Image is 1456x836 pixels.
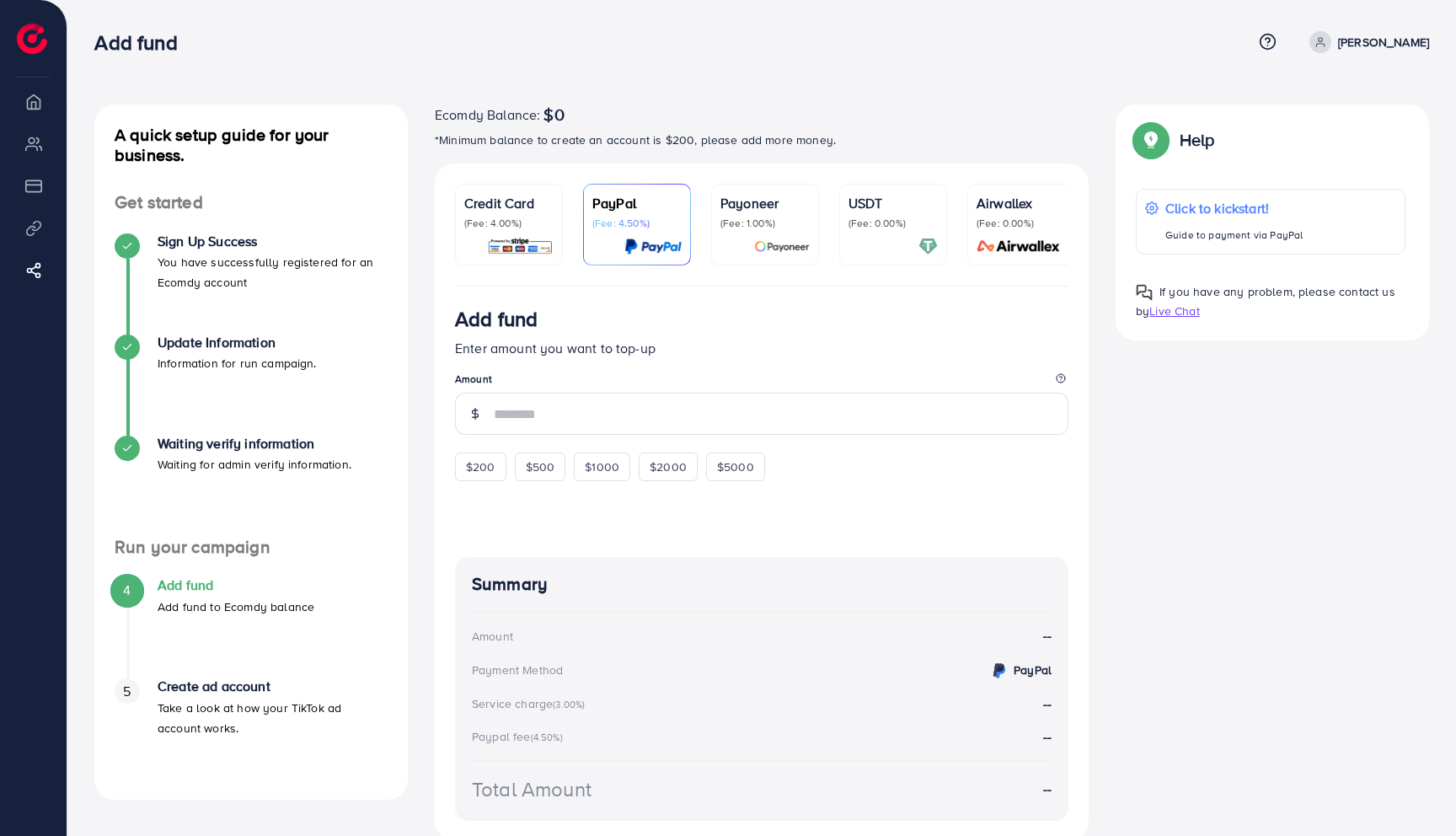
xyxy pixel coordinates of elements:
li: Add fund [94,577,408,678]
p: Credit Card [464,193,554,213]
h4: Summary [472,574,1052,595]
strong: -- [1043,694,1052,713]
strong: -- [1043,780,1052,799]
h4: A quick setup guide for your business. [94,125,408,165]
li: Sign Up Success [94,233,408,335]
span: $2000 [650,458,687,475]
div: Paypal fee [472,728,568,745]
span: $0 [543,104,564,125]
img: Popup guide [1136,125,1166,155]
strong: PayPal [1014,662,1052,678]
div: Payment Method [472,662,563,678]
span: $1000 [585,458,619,475]
p: (Fee: 4.50%) [592,217,682,230]
div: Total Amount [472,774,591,804]
h4: Get started [94,192,408,213]
h4: Sign Up Success [158,233,388,249]
span: $200 [466,458,495,475]
img: card [487,237,554,256]
span: 5 [123,682,131,701]
p: (Fee: 0.00%) [977,217,1066,230]
span: 4 [123,581,131,600]
strong: -- [1043,626,1052,646]
h4: Waiting verify information [158,436,351,452]
span: $5000 [717,458,754,475]
img: card [624,237,682,256]
p: Payoneer [720,193,810,213]
p: *Minimum balance to create an account is $200, please add more money. [435,130,1089,150]
p: (Fee: 0.00%) [848,217,938,230]
p: Click to kickstart! [1165,198,1303,218]
span: Live Chat [1149,303,1199,319]
img: card [972,237,1066,256]
p: Enter amount you want to top-up [455,338,1068,358]
p: (Fee: 4.00%) [464,217,554,230]
p: Guide to payment via PayPal [1165,225,1303,245]
legend: Amount [455,372,1068,393]
img: Popup guide [1136,284,1153,301]
p: [PERSON_NAME] [1338,32,1429,52]
p: USDT [848,193,938,213]
p: Airwallex [977,193,1066,213]
li: Create ad account [94,678,408,780]
p: Help [1180,130,1215,150]
span: Ecomdy Balance: [435,104,540,125]
span: If you have any problem, please contact us by [1136,283,1395,319]
img: card [918,237,938,256]
div: Service charge [472,695,590,712]
small: (4.50%) [531,731,563,744]
a: [PERSON_NAME] [1303,31,1429,53]
h3: Add fund [455,307,538,331]
strong: -- [1043,727,1052,746]
h4: Update Information [158,335,317,351]
h4: Add fund [158,577,314,593]
img: card [754,237,810,256]
p: Add fund to Ecomdy balance [158,597,314,617]
li: Update Information [94,335,408,436]
img: logo [17,24,47,54]
small: (3.00%) [553,698,585,711]
span: $500 [526,458,555,475]
p: PayPal [592,193,682,213]
h4: Run your campaign [94,537,408,558]
p: Waiting for admin verify information. [158,454,351,474]
h3: Add fund [94,30,190,55]
p: Information for run campaign. [158,353,317,373]
h4: Create ad account [158,678,388,694]
p: (Fee: 1.00%) [720,217,810,230]
img: credit [989,661,1009,681]
p: Take a look at how your TikTok ad account works. [158,698,388,738]
li: Waiting verify information [94,436,408,537]
p: You have successfully registered for an Ecomdy account [158,252,388,292]
div: Amount [472,628,513,645]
